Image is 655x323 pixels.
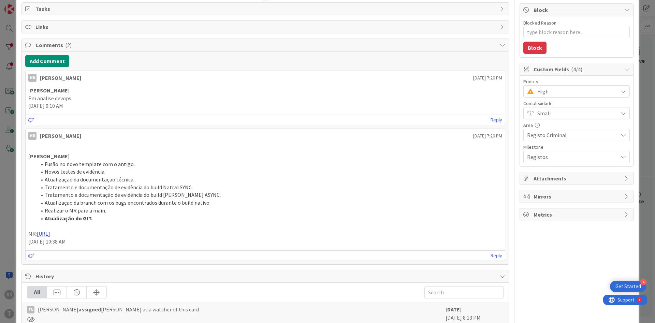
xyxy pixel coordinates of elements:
[40,132,81,140] div: [PERSON_NAME]
[446,306,462,313] b: [DATE]
[40,74,81,82] div: [PERSON_NAME]
[25,55,69,67] button: Add Comment
[527,152,614,162] span: Registos
[28,230,37,237] span: MR:
[473,132,502,140] span: [DATE] 7:20 PM
[35,3,37,8] div: 1
[78,306,101,313] b: assigned
[523,42,547,54] button: Block
[45,184,193,191] span: Tratamento e documentação de evidência do build Nativo SYNC.
[45,215,92,222] strong: Atualização do GIT.
[28,153,70,160] strong: [PERSON_NAME]
[571,66,582,73] span: ( 4/4 )
[523,101,630,106] div: Complexidade
[45,168,105,175] span: Novos testes de evidência.
[523,20,556,26] label: Blocked Reason
[424,286,504,298] input: Search...
[537,87,614,96] span: High
[534,6,621,14] span: Block
[28,238,66,245] span: [DATE] 10:38 AM
[537,108,614,118] span: Small
[534,65,621,73] span: Custom Fields
[45,176,134,183] span: Atualização da documentação técnica.
[534,210,621,219] span: Metrics
[45,161,135,167] span: Fusão no novo template com o antigo.
[523,145,630,149] div: Milestone
[491,251,502,260] a: Reply
[523,79,630,84] div: Priority
[610,281,646,292] div: Open Get Started checklist, remaining modules: 4
[35,23,496,31] span: Links
[45,199,210,206] span: Atualização da branch com os bugs encontrados durante o build nativo.
[38,305,199,313] span: [PERSON_NAME] [PERSON_NAME] as a watcher of this card
[27,287,47,298] div: All
[640,279,646,285] div: 4
[446,305,504,322] div: [DATE] 8:13 PM
[491,116,502,124] a: Reply
[27,306,34,313] div: FA
[65,42,72,48] span: ( 2 )
[28,87,70,94] strong: [PERSON_NAME]
[35,272,496,280] span: History
[35,41,496,49] span: Comments
[28,102,63,109] span: [DATE] 9:10 AM
[37,230,50,237] a: [URL]
[615,283,641,290] div: Get Started
[534,174,621,182] span: Attachments
[527,130,614,140] span: Registo Criminal
[473,74,502,82] span: [DATE] 7:20 PM
[534,192,621,201] span: Mirrors
[28,95,72,102] span: Em analise devops.
[45,207,106,214] span: Realizar o MR para a main.
[28,74,37,82] div: MR
[14,1,31,9] span: Support
[28,132,37,140] div: MR
[523,123,630,128] div: Area
[45,191,221,198] span: Tratamento e documentação de evidência do build [PERSON_NAME] ASYNC.
[35,5,496,13] span: Tasks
